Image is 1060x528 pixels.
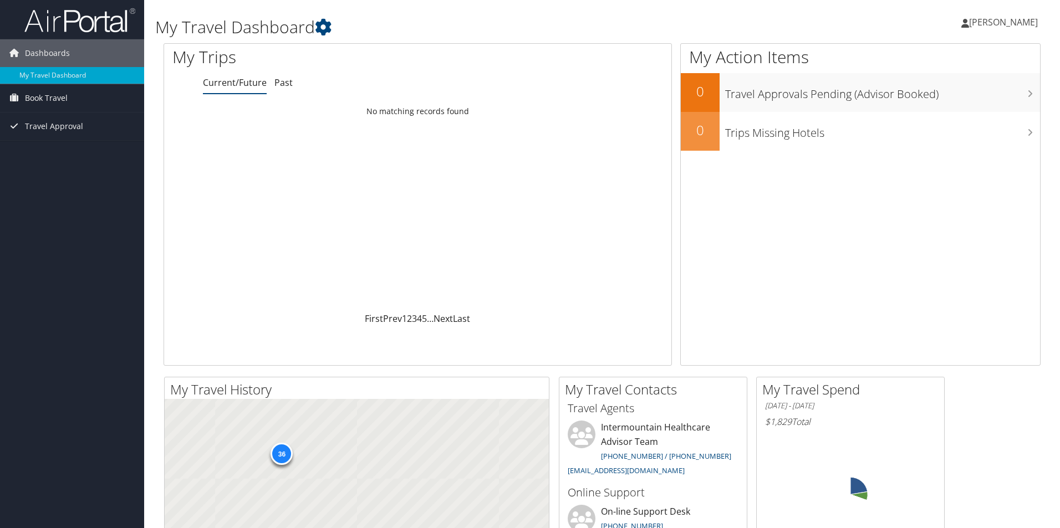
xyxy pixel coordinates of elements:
a: 1 [402,312,407,325]
a: 3 [412,312,417,325]
td: No matching records found [164,101,671,121]
span: … [427,312,434,325]
a: 5 [422,312,427,325]
a: Current/Future [203,76,267,89]
a: [PERSON_NAME] [961,6,1049,39]
li: Intermountain Healthcare Advisor Team [562,421,744,480]
h1: My Action Items [681,45,1040,69]
h2: My Travel Spend [762,380,944,399]
span: Book Travel [25,84,68,112]
h3: Online Support [568,485,738,500]
h6: [DATE] - [DATE] [765,401,936,411]
h2: My Travel Contacts [565,380,747,399]
a: Next [434,312,453,325]
span: Travel Approval [25,112,83,140]
h3: Travel Approvals Pending (Advisor Booked) [725,81,1040,102]
a: 0Travel Approvals Pending (Advisor Booked) [681,73,1040,112]
a: Last [453,312,470,325]
span: $1,829 [765,416,792,428]
a: 4 [417,312,422,325]
h2: 0 [681,82,720,101]
img: airportal-logo.png [24,7,135,33]
span: Dashboards [25,39,70,67]
h3: Travel Agents [568,401,738,416]
a: Past [274,76,293,89]
a: 0Trips Missing Hotels [681,112,1040,151]
h6: Total [765,416,936,428]
a: First [365,312,383,325]
div: 36 [271,443,293,465]
a: [PHONE_NUMBER] / [PHONE_NUMBER] [601,451,731,461]
h2: My Travel History [170,380,549,399]
a: Prev [383,312,402,325]
h2: 0 [681,121,720,140]
a: 2 [407,312,412,325]
a: [EMAIL_ADDRESS][DOMAIN_NAME] [568,465,685,475]
h3: Trips Missing Hotels [725,120,1040,141]
h1: My Trips [172,45,452,69]
h1: My Travel Dashboard [155,16,751,39]
span: [PERSON_NAME] [969,16,1038,28]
